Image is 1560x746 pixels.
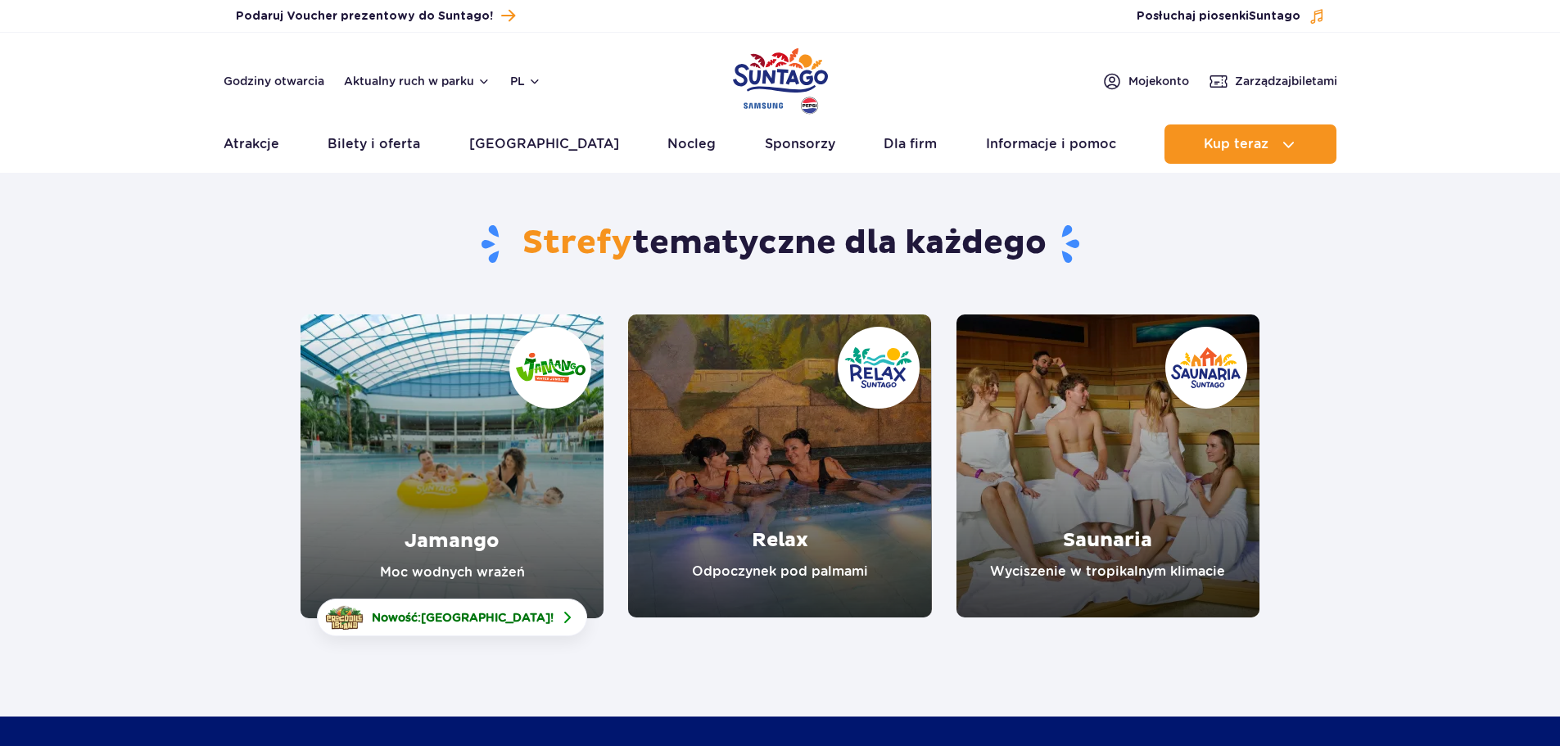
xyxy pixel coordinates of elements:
a: Nocleg [667,124,716,164]
a: Bilety i oferta [328,124,420,164]
a: Atrakcje [224,124,279,164]
a: Saunaria [956,314,1259,617]
a: Dla firm [884,124,937,164]
a: Park of Poland [733,41,828,116]
a: Zarządzajbiletami [1209,71,1337,91]
span: [GEOGRAPHIC_DATA] [421,611,550,624]
button: pl [510,73,541,89]
span: Nowość: ! [372,609,554,626]
span: Kup teraz [1204,137,1268,151]
a: Godziny otwarcia [224,73,324,89]
a: Informacje i pomoc [986,124,1116,164]
a: Podaruj Voucher prezentowy do Suntago! [236,5,515,27]
span: Podaruj Voucher prezentowy do Suntago! [236,8,493,25]
a: Relax [628,314,931,617]
h1: tematyczne dla każdego [301,223,1259,265]
span: Suntago [1249,11,1300,22]
a: Jamango [301,314,604,618]
a: Mojekonto [1102,71,1189,91]
span: Strefy [522,223,632,264]
span: Zarządzaj biletami [1235,73,1337,89]
a: Nowość:[GEOGRAPHIC_DATA]! [317,599,587,636]
span: Posłuchaj piosenki [1137,8,1300,25]
a: [GEOGRAPHIC_DATA] [469,124,619,164]
button: Posłuchaj piosenkiSuntago [1137,8,1325,25]
a: Sponsorzy [765,124,835,164]
span: Moje konto [1128,73,1189,89]
button: Kup teraz [1164,124,1336,164]
button: Aktualny ruch w parku [344,75,491,88]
